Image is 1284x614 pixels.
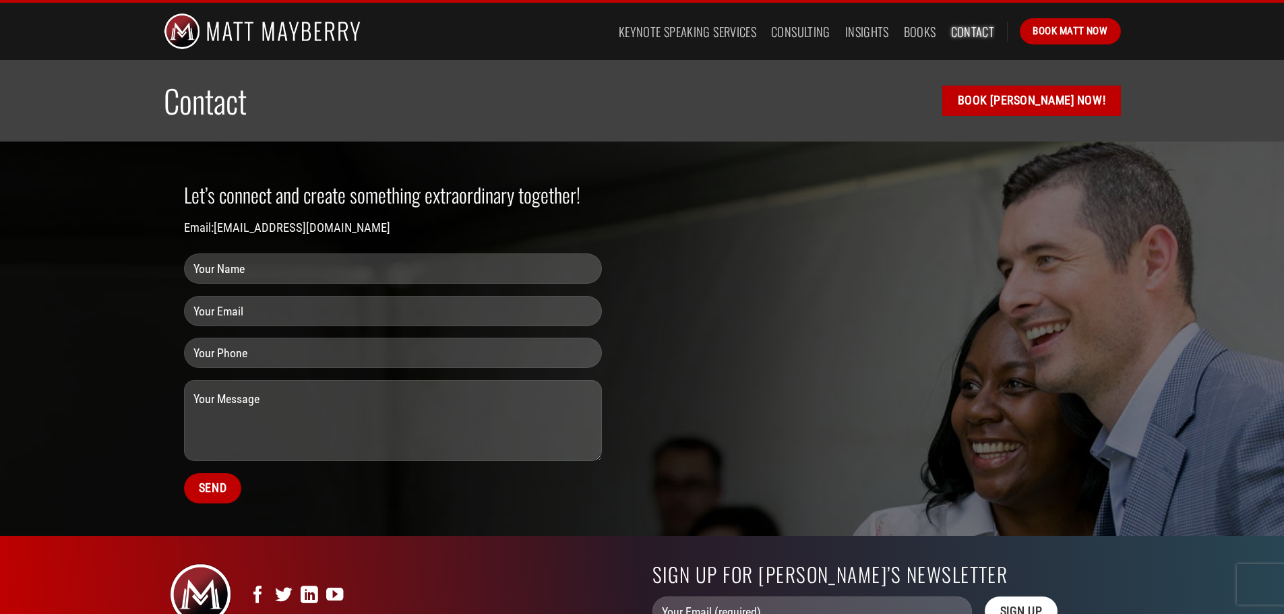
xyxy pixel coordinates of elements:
[214,220,390,235] a: [EMAIL_ADDRESS][DOMAIN_NAME]
[164,3,361,60] img: Matt Mayberry
[301,586,317,605] a: Follow on LinkedIn
[845,20,889,44] a: Insights
[619,20,756,44] a: Keynote Speaking Services
[771,20,830,44] a: Consulting
[164,77,247,124] span: Contact
[326,586,343,605] a: Follow on YouTube
[184,218,602,237] p: Email:
[951,20,995,44] a: Contact
[652,563,1121,586] h2: Sign up for [PERSON_NAME]’s Newsletter
[1033,23,1107,39] span: Book Matt Now
[942,86,1120,116] a: Book [PERSON_NAME] Now!
[184,296,602,326] input: Your Email
[184,338,602,368] input: Your Phone
[184,253,602,284] input: Your Name
[184,253,602,515] form: Contact form
[904,20,936,44] a: Books
[184,182,602,208] h2: Let’s connect and create something extraordinary together!
[184,473,242,503] input: Send
[958,91,1105,111] span: Book [PERSON_NAME] Now!
[1020,18,1120,44] a: Book Matt Now
[249,586,266,605] a: Follow on Facebook
[275,586,292,605] a: Follow on Twitter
